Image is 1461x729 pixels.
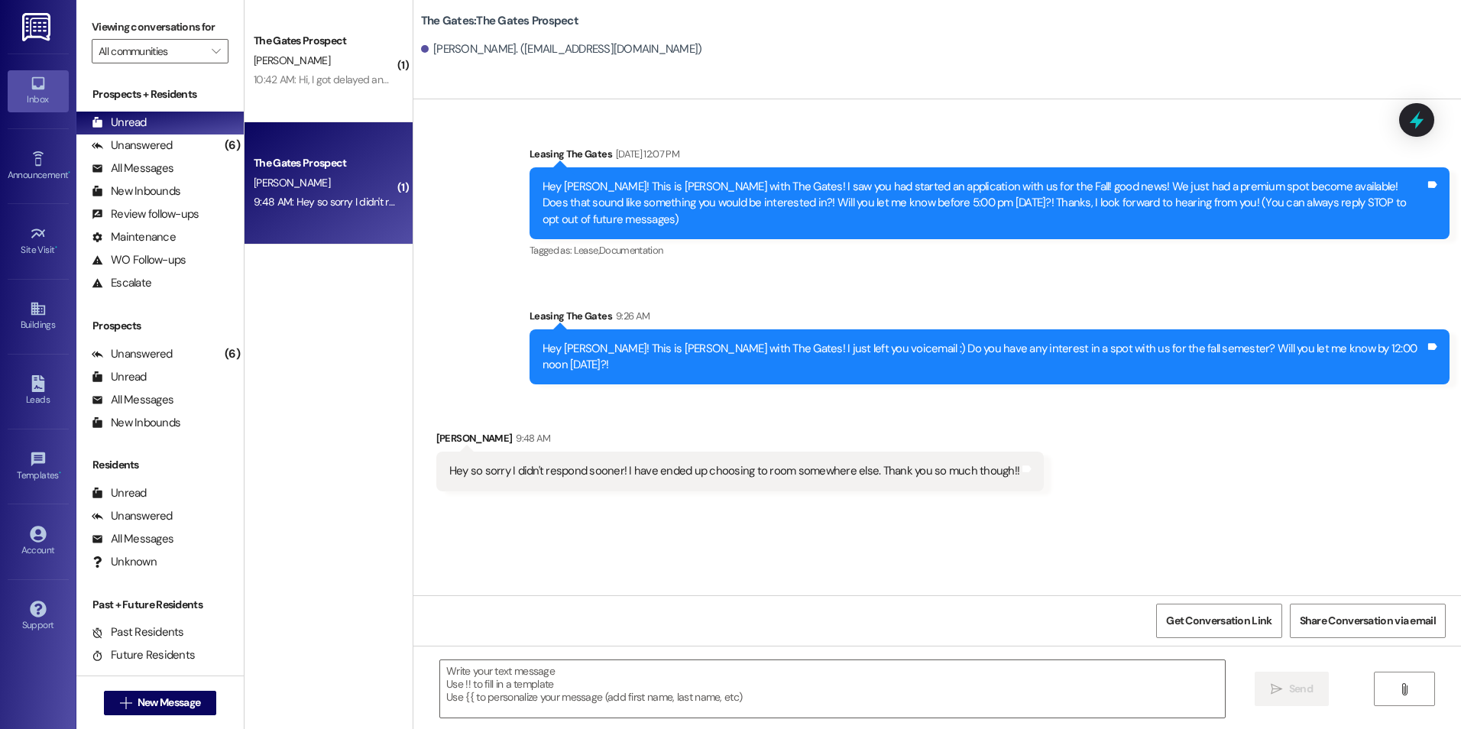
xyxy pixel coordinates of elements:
[8,371,69,412] a: Leads
[212,45,220,57] i: 
[92,392,173,408] div: All Messages
[421,13,578,29] b: The Gates: The Gates Prospect
[104,691,217,715] button: New Message
[92,531,173,547] div: All Messages
[8,296,69,337] a: Buildings
[254,195,818,209] div: 9:48 AM: Hey so sorry I didn't respond sooner! I have ended up choosing to room somewhere else. T...
[92,346,173,362] div: Unanswered
[92,15,228,39] label: Viewing conversations for
[8,446,69,488] a: Templates •
[1398,683,1410,695] i: 
[530,239,1450,261] div: Tagged as:
[92,252,186,268] div: WO Follow-ups
[59,468,61,478] span: •
[221,342,244,366] div: (6)
[449,463,1019,479] div: Hey so sorry I didn't respond sooner! I have ended up choosing to room somewhere else. Thank you ...
[76,318,244,334] div: Prospects
[512,430,550,446] div: 9:48 AM
[138,695,200,711] span: New Message
[92,160,173,177] div: All Messages
[92,554,157,570] div: Unknown
[254,155,395,171] div: The Gates Prospect
[92,229,176,245] div: Maintenance
[92,485,147,501] div: Unread
[76,597,244,613] div: Past + Future Residents
[612,308,650,324] div: 9:26 AM
[99,39,204,63] input: All communities
[574,244,599,257] span: Lease ,
[92,415,180,431] div: New Inbounds
[421,41,702,57] div: [PERSON_NAME]. ([EMAIL_ADDRESS][DOMAIN_NAME])
[254,176,330,190] span: [PERSON_NAME]
[8,70,69,112] a: Inbox
[543,341,1425,374] div: Hey [PERSON_NAME]! This is [PERSON_NAME] with The Gates! I just left you voicemail :) Do you have...
[92,206,199,222] div: Review follow-ups
[436,430,1044,452] div: [PERSON_NAME]
[68,167,70,178] span: •
[92,647,195,663] div: Future Residents
[92,369,147,385] div: Unread
[221,134,244,157] div: (6)
[92,115,147,131] div: Unread
[92,624,184,640] div: Past Residents
[530,146,1450,167] div: Leasing The Gates
[92,275,151,291] div: Escalate
[599,244,663,257] span: Documentation
[76,86,244,102] div: Prospects + Residents
[530,308,1450,329] div: Leasing The Gates
[1271,683,1282,695] i: 
[8,596,69,637] a: Support
[254,73,828,86] div: 10:42 AM: Hi, I got delayed and won't be there by the time the office closes [DATE]- is there any...
[92,138,173,154] div: Unanswered
[8,521,69,562] a: Account
[1290,604,1446,638] button: Share Conversation via email
[612,146,679,162] div: [DATE] 12:07 PM
[254,53,330,67] span: [PERSON_NAME]
[1166,613,1271,629] span: Get Conversation Link
[8,221,69,262] a: Site Visit •
[543,179,1425,228] div: Hey [PERSON_NAME]! This is [PERSON_NAME] with The Gates! I saw you had started an application wit...
[1255,672,1329,706] button: Send
[22,13,53,41] img: ResiDesk Logo
[254,33,395,49] div: The Gates Prospect
[1289,681,1313,697] span: Send
[55,242,57,253] span: •
[76,457,244,473] div: Residents
[120,697,131,709] i: 
[1156,604,1281,638] button: Get Conversation Link
[92,508,173,524] div: Unanswered
[92,183,180,199] div: New Inbounds
[1300,613,1436,629] span: Share Conversation via email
